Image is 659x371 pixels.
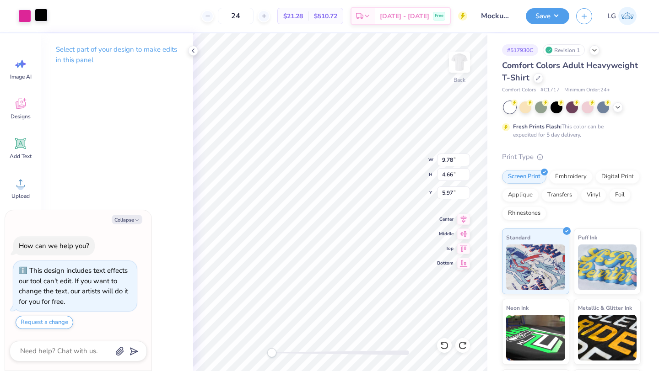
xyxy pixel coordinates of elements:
[506,303,529,313] span: Neon Ink
[618,7,637,25] img: Lijo George
[437,245,454,252] span: Top
[608,11,616,21] span: LG
[540,86,560,94] span: # C1717
[11,192,30,200] span: Upload
[595,170,640,184] div: Digital Print
[19,241,89,250] div: How can we help you?
[437,216,454,223] span: Center
[513,123,562,130] strong: Fresh Prints Flash:
[578,244,637,290] img: Puff Ink
[435,13,443,19] span: Free
[10,153,32,160] span: Add Text
[502,170,546,184] div: Screen Print
[541,188,578,202] div: Transfers
[10,73,32,80] span: Image AI
[506,233,530,242] span: Standard
[513,122,626,139] div: This color can be expedited for 5 day delivery.
[502,207,546,220] div: Rhinestones
[578,233,597,242] span: Puff Ink
[112,215,142,224] button: Collapse
[16,316,73,329] button: Request a change
[11,113,31,120] span: Designs
[549,170,593,184] div: Embroidery
[56,44,178,65] p: Select part of your design to make edits in this panel
[578,315,637,360] img: Metallic & Glitter Ink
[543,44,585,56] div: Revision 1
[502,152,641,162] div: Print Type
[218,8,254,24] input: – –
[283,11,303,21] span: $21.28
[604,7,641,25] a: LG
[506,244,565,290] img: Standard
[526,8,569,24] button: Save
[19,266,128,306] div: This design includes text effects our tool can't edit. If you want to change the text, our artist...
[564,86,610,94] span: Minimum Order: 24 +
[450,53,469,71] img: Back
[581,188,606,202] div: Vinyl
[609,188,631,202] div: Foil
[454,76,465,84] div: Back
[474,7,519,25] input: Untitled Design
[437,230,454,238] span: Middle
[502,44,538,56] div: # 517930C
[506,315,565,360] img: Neon Ink
[314,11,337,21] span: $510.72
[267,348,276,357] div: Accessibility label
[578,303,632,313] span: Metallic & Glitter Ink
[502,60,638,83] span: Comfort Colors Adult Heavyweight T-Shirt
[502,86,536,94] span: Comfort Colors
[380,11,429,21] span: [DATE] - [DATE]
[437,260,454,267] span: Bottom
[502,188,539,202] div: Applique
